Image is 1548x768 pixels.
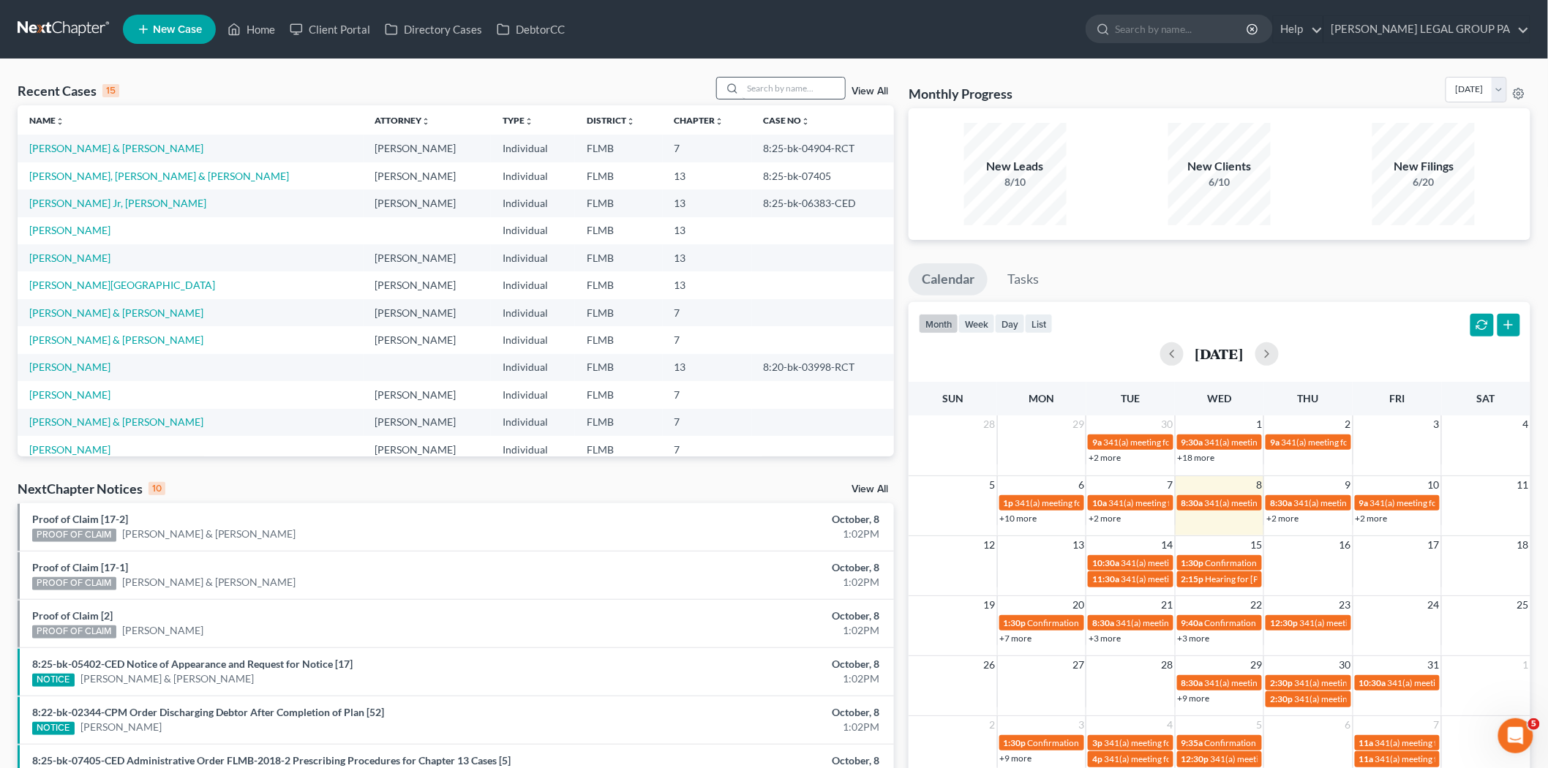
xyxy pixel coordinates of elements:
span: 1 [1522,656,1530,674]
td: Individual [491,299,575,326]
span: Sun [942,392,963,404]
span: 22 [1249,596,1263,614]
div: NextChapter Notices [18,480,165,497]
a: [PERSON_NAME] & [PERSON_NAME] [80,671,255,686]
div: New Clients [1168,158,1271,175]
span: 16 [1338,536,1353,554]
span: 30 [1338,656,1353,674]
td: 13 [663,162,752,189]
div: 1:02PM [606,575,879,590]
span: 341(a) meeting for [PERSON_NAME] [1281,437,1422,448]
span: 23 [1338,596,1353,614]
span: 8:30a [1092,617,1114,628]
span: 341(a) meeting for [PERSON_NAME] [1370,497,1511,508]
td: FLMB [575,217,663,244]
span: 21 [1160,596,1175,614]
span: 28 [982,415,997,433]
span: 11:30a [1092,573,1119,584]
td: 7 [663,326,752,353]
td: FLMB [575,135,663,162]
span: Thu [1298,392,1319,404]
a: +2 more [1089,513,1121,524]
a: Client Portal [282,16,377,42]
a: View All [852,484,888,494]
span: New Case [153,24,202,35]
i: unfold_more [56,117,64,126]
span: Confirmation Hearing for [PERSON_NAME] & [PERSON_NAME] [1205,617,1450,628]
td: [PERSON_NAME] [364,381,492,408]
a: +2 more [1089,452,1121,463]
span: 4 [1522,415,1530,433]
a: Proof of Claim [17-2] [32,513,128,525]
a: Directory Cases [377,16,489,42]
td: FLMB [575,271,663,298]
td: 13 [663,271,752,298]
span: 11a [1359,753,1374,764]
span: 12:30p [1270,617,1298,628]
a: +9 more [1178,693,1210,704]
span: 341(a) meeting for [PERSON_NAME] [1015,497,1157,508]
span: 9 [1344,476,1353,494]
span: 3 [1077,716,1086,734]
a: [PERSON_NAME] [29,252,110,264]
span: Fri [1389,392,1405,404]
a: [PERSON_NAME] [29,224,110,236]
td: Individual [491,326,575,353]
span: 341(a) meeting for [PERSON_NAME] [1104,753,1245,764]
td: Individual [491,244,575,271]
span: 2:30p [1270,677,1293,688]
span: Hearing for [PERSON_NAME] [1206,573,1320,584]
i: unfold_more [626,117,635,126]
div: October, 8 [606,705,879,720]
span: 341(a) meeting for [PERSON_NAME] [1388,677,1529,688]
span: 26 [982,656,997,674]
span: 341(a) meeting for [PERSON_NAME] & [PERSON_NAME] [1294,693,1513,704]
td: 7 [663,135,752,162]
a: Calendar [909,263,988,295]
div: 10 [149,482,165,495]
i: unfold_more [715,117,724,126]
span: 8 [1255,476,1263,494]
a: [PERSON_NAME][GEOGRAPHIC_DATA] [29,279,215,291]
span: Confirmation hearing for [PERSON_NAME] [1028,737,1194,748]
td: Individual [491,436,575,463]
span: 341(a) meeting for [PERSON_NAME] [1375,737,1517,748]
span: 25 [1516,596,1530,614]
td: [PERSON_NAME] [364,271,492,298]
span: 9a [1359,497,1369,508]
td: [PERSON_NAME] [364,326,492,353]
div: 8/10 [964,175,1067,189]
span: 10 [1427,476,1441,494]
i: unfold_more [802,117,811,126]
span: 11a [1359,737,1374,748]
a: DebtorCC [489,16,572,42]
a: +3 more [1178,633,1210,644]
span: 27 [1071,656,1086,674]
a: Districtunfold_more [587,115,635,126]
a: [PERSON_NAME] & [PERSON_NAME] [122,575,296,590]
span: 24 [1427,596,1441,614]
span: 12:30p [1181,753,1209,764]
span: 1:30p [1004,737,1026,748]
div: 1:02PM [606,671,879,686]
a: [PERSON_NAME] Jr, [PERSON_NAME] [29,197,206,209]
div: 1:02PM [606,527,879,541]
span: Confirmation Hearing for [PERSON_NAME] [1205,737,1372,748]
a: Case Nounfold_more [764,115,811,126]
a: [PERSON_NAME] & [PERSON_NAME] [122,527,296,541]
span: 341(a) meeting for [PERSON_NAME] [1299,617,1440,628]
td: 7 [663,381,752,408]
td: 7 [663,299,752,326]
a: [PERSON_NAME] LEGAL GROUP PA [1324,16,1530,42]
span: 5 [1255,716,1263,734]
td: Individual [491,271,575,298]
td: 13 [663,189,752,217]
span: 11 [1516,476,1530,494]
td: 7 [663,409,752,436]
span: 3p [1092,737,1102,748]
span: 10:30a [1092,557,1119,568]
a: 8:25-bk-07405-CED Administrative Order FLMB-2018-2 Prescribing Procedures for Chapter 13 Cases [5] [32,754,511,767]
div: PROOF OF CLAIM [32,577,116,590]
span: 341(a) meeting for [PERSON_NAME] [1103,437,1244,448]
input: Search by name... [1115,15,1249,42]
